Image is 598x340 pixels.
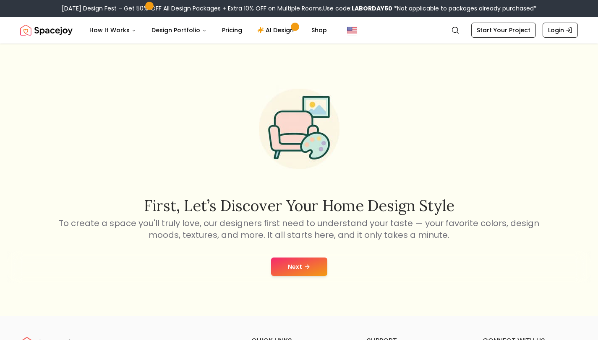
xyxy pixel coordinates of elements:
a: Login [543,23,578,38]
a: AI Design [251,22,303,39]
div: [DATE] Design Fest – Get 50% OFF All Design Packages + Extra 10% OFF on Multiple Rooms. [62,4,537,13]
img: Spacejoy Logo [20,22,73,39]
img: United States [347,25,357,35]
p: To create a space you'll truly love, our designers first need to understand your taste — your fav... [57,217,541,241]
span: Use code: [323,4,392,13]
nav: Global [20,17,578,44]
nav: Main [83,22,334,39]
a: Start Your Project [471,23,536,38]
a: Pricing [215,22,249,39]
b: LABORDAY50 [352,4,392,13]
a: Shop [305,22,334,39]
span: *Not applicable to packages already purchased* [392,4,537,13]
button: Design Portfolio [145,22,214,39]
h2: First, let’s discover your home design style [57,197,541,214]
button: How It Works [83,22,143,39]
button: Next [271,258,327,276]
img: Start Style Quiz Illustration [245,75,353,183]
a: Spacejoy [20,22,73,39]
